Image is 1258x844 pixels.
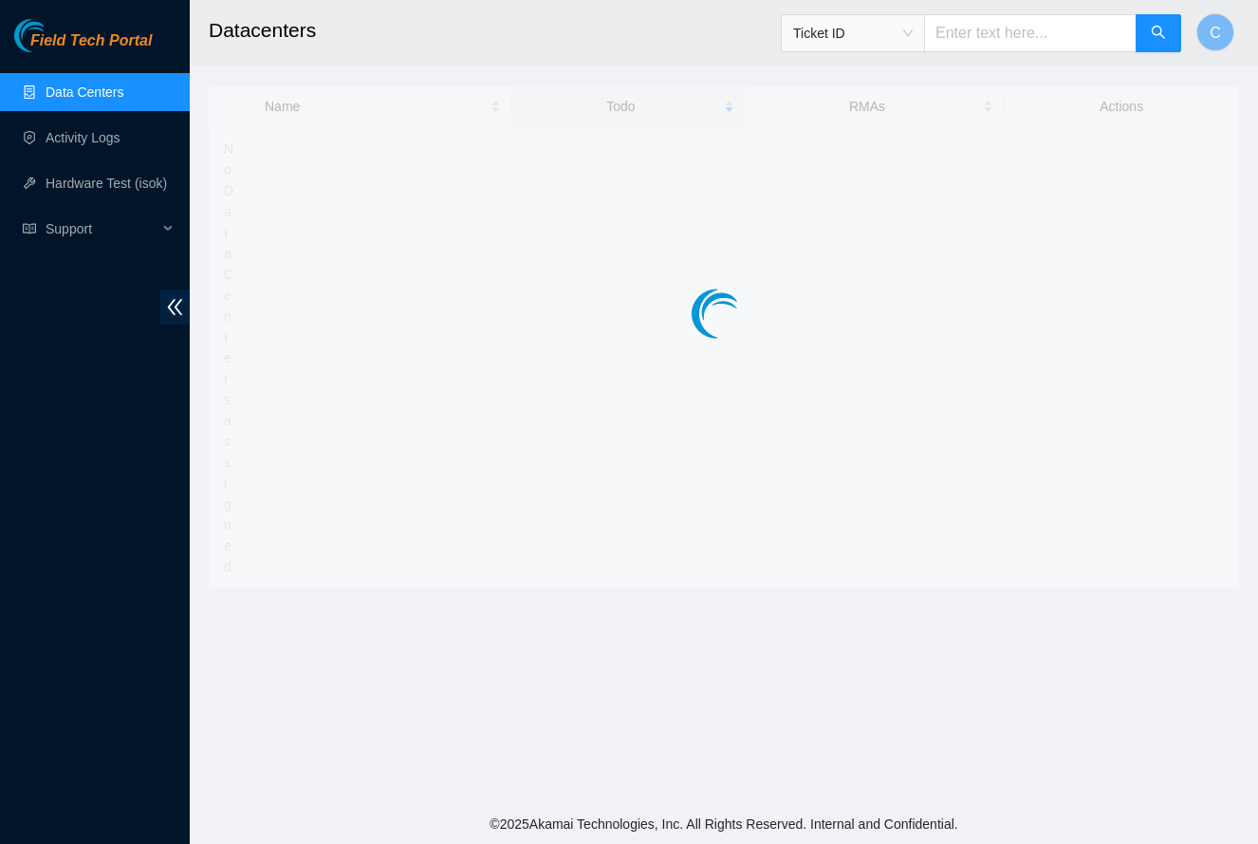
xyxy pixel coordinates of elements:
[1196,13,1234,51] button: C
[46,210,157,248] span: Support
[23,222,36,235] span: read
[30,32,152,50] span: Field Tech Portal
[924,14,1137,52] input: Enter text here...
[793,19,913,47] span: Ticket ID
[46,130,120,145] a: Activity Logs
[1210,21,1221,45] span: C
[14,19,96,52] img: Akamai Technologies
[14,34,152,59] a: Akamai TechnologiesField Tech Portal
[46,84,123,100] a: Data Centers
[1151,25,1166,43] span: search
[1136,14,1181,52] button: search
[46,176,167,191] a: Hardware Test (isok)
[190,804,1258,844] footer: © 2025 Akamai Technologies, Inc. All Rights Reserved. Internal and Confidential.
[160,290,190,325] span: double-left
